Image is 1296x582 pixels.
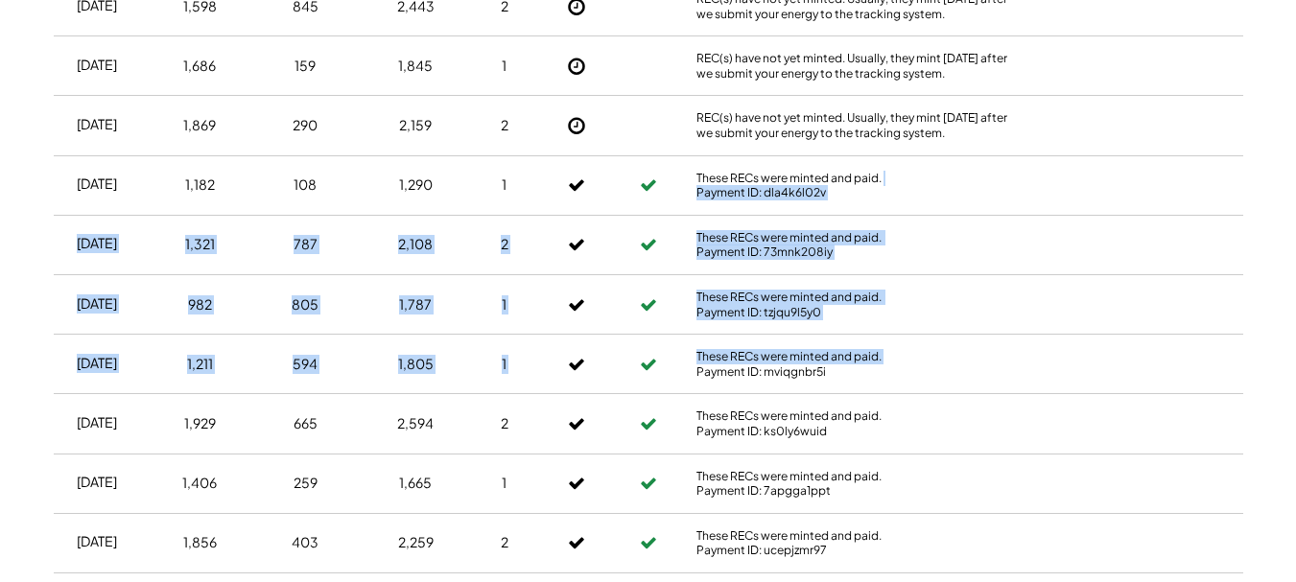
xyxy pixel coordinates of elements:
[501,533,508,552] div: 2
[77,532,117,551] div: [DATE]
[562,111,591,140] button: Not Yet Minted
[501,116,508,135] div: 2
[502,355,507,374] div: 1
[696,469,1023,499] div: These RECs were minted and paid. Payment ID: 7apgga1ppt
[501,414,508,433] div: 2
[562,52,591,81] button: Not Yet Minted
[696,349,1023,379] div: These RECs were minted and paid. Payment ID: mviqgnbr5i
[696,171,1023,200] div: These RECs were minted and paid. Payment ID: dla4k6l02v
[696,408,1023,438] div: These RECs were minted and paid. Payment ID: ks0ly6wuid
[398,235,433,254] div: 2,108
[696,51,1023,81] div: REC(s) have not yet minted. Usually, they mint [DATE] after we submit your energy to the tracking...
[399,295,432,314] div: 1,787
[183,116,216,135] div: 1,869
[502,57,507,76] div: 1
[399,116,432,135] div: 2,159
[188,295,212,314] div: 982
[185,235,215,254] div: 1,321
[501,235,508,254] div: 2
[696,528,1023,558] div: These RECs were minted and paid. Payment ID: ucepjzmr97
[185,175,215,195] div: 1,182
[77,413,117,432] div: [DATE]
[77,175,117,194] div: [DATE]
[696,110,1023,140] div: REC(s) have not yet minted. Usually, they mint [DATE] after we submit your energy to the tracking...
[295,57,316,76] div: 159
[184,414,216,433] div: 1,929
[77,56,117,75] div: [DATE]
[398,57,433,76] div: 1,845
[502,175,507,195] div: 1
[77,294,117,314] div: [DATE]
[399,175,433,195] div: 1,290
[294,175,317,195] div: 108
[696,290,1023,319] div: These RECs were minted and paid. Payment ID: tzjqu9l5y0
[398,533,434,552] div: 2,259
[293,116,318,135] div: 290
[397,414,434,433] div: 2,594
[187,355,213,374] div: 1,211
[77,234,117,253] div: [DATE]
[182,474,217,493] div: 1,406
[292,295,318,314] div: 805
[292,533,318,552] div: 403
[77,473,117,492] div: [DATE]
[294,414,318,433] div: 665
[502,474,507,493] div: 1
[294,474,318,493] div: 259
[696,230,1023,260] div: These RECs were minted and paid. Payment ID: 73mnk208iy
[398,355,434,374] div: 1,805
[77,354,117,373] div: [DATE]
[183,57,216,76] div: 1,686
[293,355,318,374] div: 594
[183,533,217,552] div: 1,856
[399,474,432,493] div: 1,665
[77,115,117,134] div: [DATE]
[502,295,507,314] div: 1
[294,235,318,254] div: 787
